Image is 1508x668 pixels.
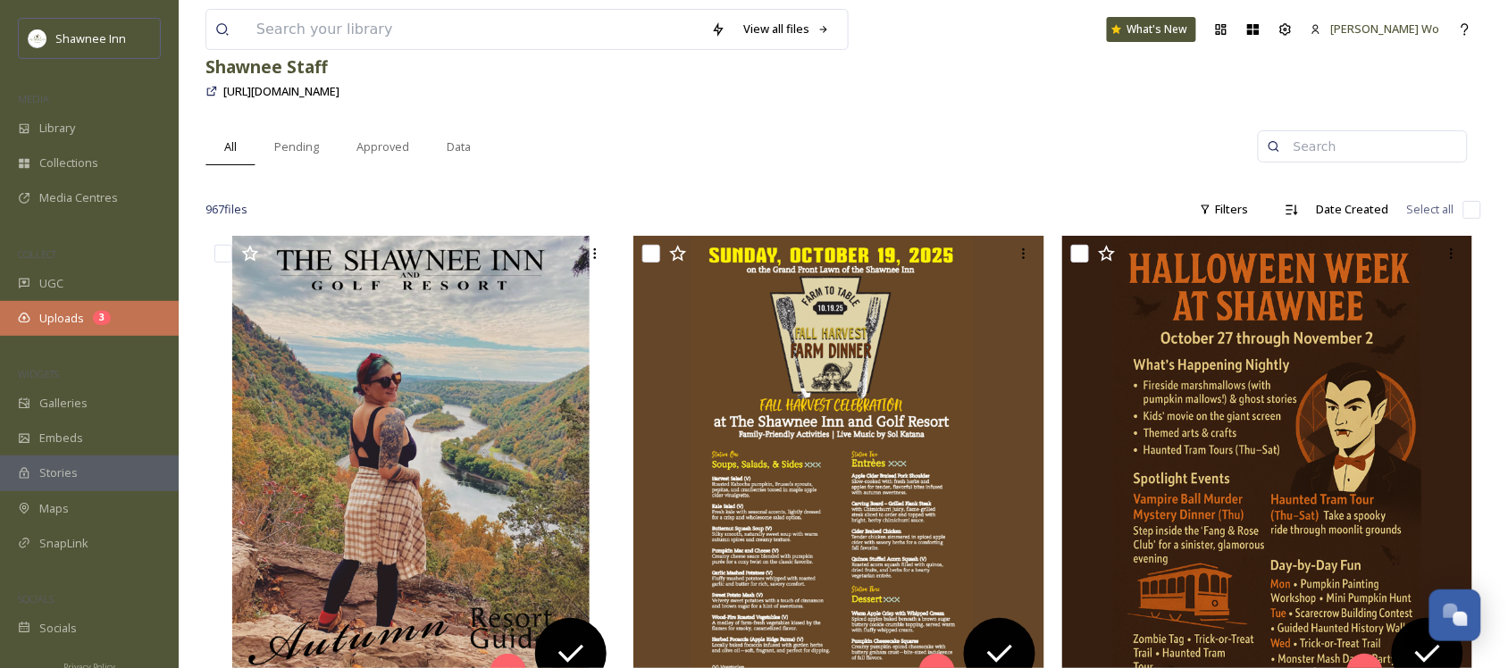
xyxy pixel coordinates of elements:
[39,275,63,292] span: UGC
[1331,21,1440,37] span: [PERSON_NAME] Wo
[39,500,69,517] span: Maps
[18,92,49,105] span: MEDIA
[223,83,339,99] span: [URL][DOMAIN_NAME]
[223,80,339,102] a: [URL][DOMAIN_NAME]
[39,395,88,412] span: Galleries
[1407,201,1454,218] span: Select all
[18,592,54,605] span: SOCIALS
[39,535,88,552] span: SnapLink
[39,120,75,137] span: Library
[1285,129,1458,164] input: Search
[205,201,247,218] span: 967 file s
[18,367,59,380] span: WIDGETS
[39,189,118,206] span: Media Centres
[39,620,77,637] span: Socials
[274,138,319,155] span: Pending
[29,29,46,47] img: shawnee-300x300.jpg
[18,247,56,261] span: COLLECT
[205,54,328,79] strong: Shawnee Staff
[39,310,84,327] span: Uploads
[734,12,839,46] a: View all files
[39,154,98,171] span: Collections
[1191,192,1258,227] div: Filters
[93,311,111,325] div: 3
[55,30,126,46] span: Shawnee Inn
[1429,589,1481,641] button: Open Chat
[1302,12,1449,46] a: [PERSON_NAME] Wo
[1308,192,1398,227] div: Date Created
[1107,17,1196,42] a: What's New
[39,464,78,481] span: Stories
[224,138,237,155] span: All
[247,10,702,49] input: Search your library
[39,430,83,447] span: Embeds
[356,138,409,155] span: Approved
[447,138,471,155] span: Data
